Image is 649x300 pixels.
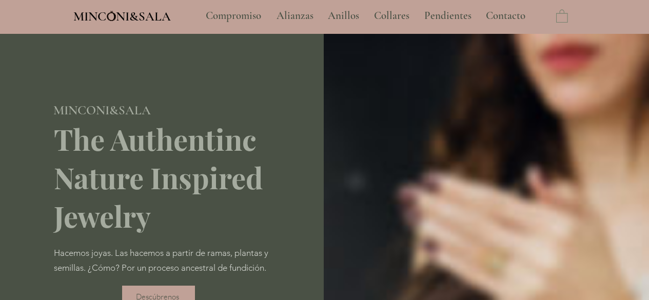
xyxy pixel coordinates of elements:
p: Alianzas [271,3,319,29]
a: Collares [366,3,417,29]
img: Minconi Sala [107,11,116,21]
a: MINCONI&SALA [53,101,151,117]
nav: Sitio [178,3,554,29]
a: Alianzas [269,3,320,29]
span: The Authentinc Nature Inspired Jewelry [54,119,263,235]
a: Anillos [320,3,366,29]
span: MINCONI&SALA [73,9,171,24]
a: Contacto [478,3,534,29]
p: Anillos [323,3,364,29]
p: Pendientes [419,3,477,29]
span: Hacemos joyas. Las hacemos a partir de ramas, plantas y semillas. ¿Cómo? Por un proceso ancestral... [54,248,268,273]
a: Compromiso [198,3,269,29]
p: Compromiso [201,3,266,29]
p: Collares [369,3,415,29]
a: MINCONI&SALA [73,7,171,24]
span: MINCONI&SALA [53,103,151,118]
p: Contacto [481,3,530,29]
a: Pendientes [417,3,478,29]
